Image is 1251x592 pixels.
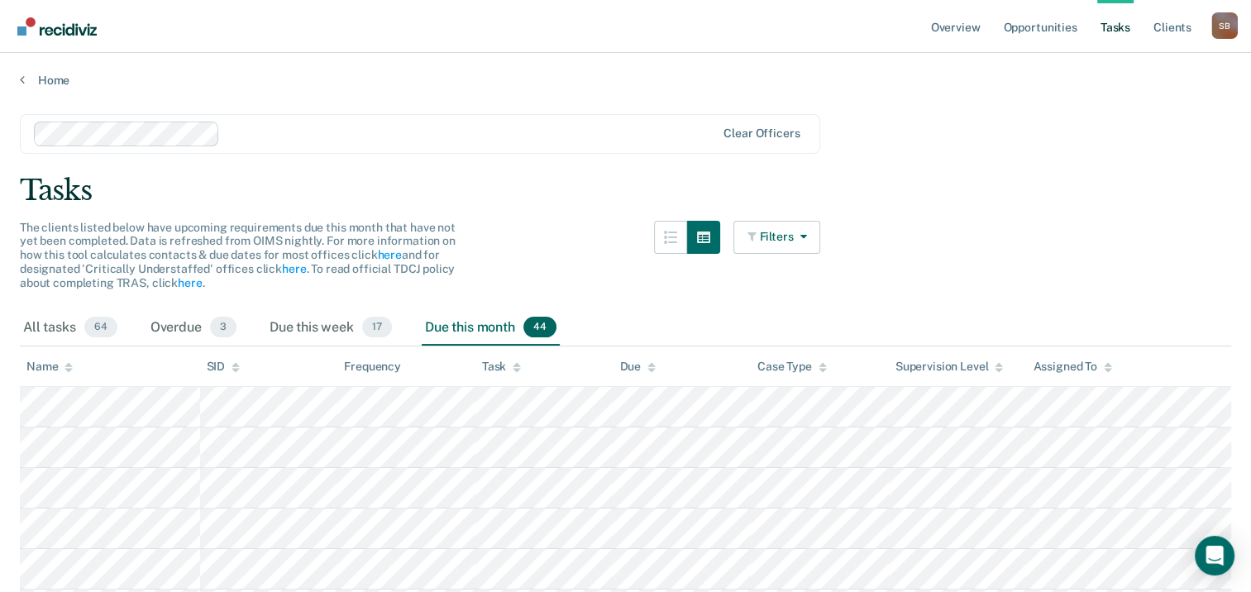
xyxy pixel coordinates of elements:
a: here [178,276,202,289]
div: Due [619,360,656,374]
div: Task [482,360,521,374]
div: Open Intercom Messenger [1195,536,1234,575]
span: 44 [523,317,556,338]
span: 64 [84,317,117,338]
div: Frequency [344,360,401,374]
a: here [282,262,306,275]
div: Supervision Level [895,360,1004,374]
a: here [377,248,401,261]
div: SID [207,360,241,374]
img: Recidiviz [17,17,97,36]
div: Due this week17 [266,310,395,346]
span: 3 [210,317,236,338]
div: Assigned To [1033,360,1111,374]
div: Overdue3 [147,310,240,346]
div: S B [1211,12,1238,39]
button: Profile dropdown button [1211,12,1238,39]
div: Case Type [757,360,827,374]
div: All tasks64 [20,310,121,346]
div: Due this month44 [422,310,560,346]
a: Home [20,73,1231,88]
span: 17 [362,317,392,338]
button: Filters [733,221,821,254]
div: Name [26,360,73,374]
div: Tasks [20,174,1231,208]
div: Clear officers [723,127,800,141]
span: The clients listed below have upcoming requirements due this month that have not yet been complet... [20,221,456,289]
